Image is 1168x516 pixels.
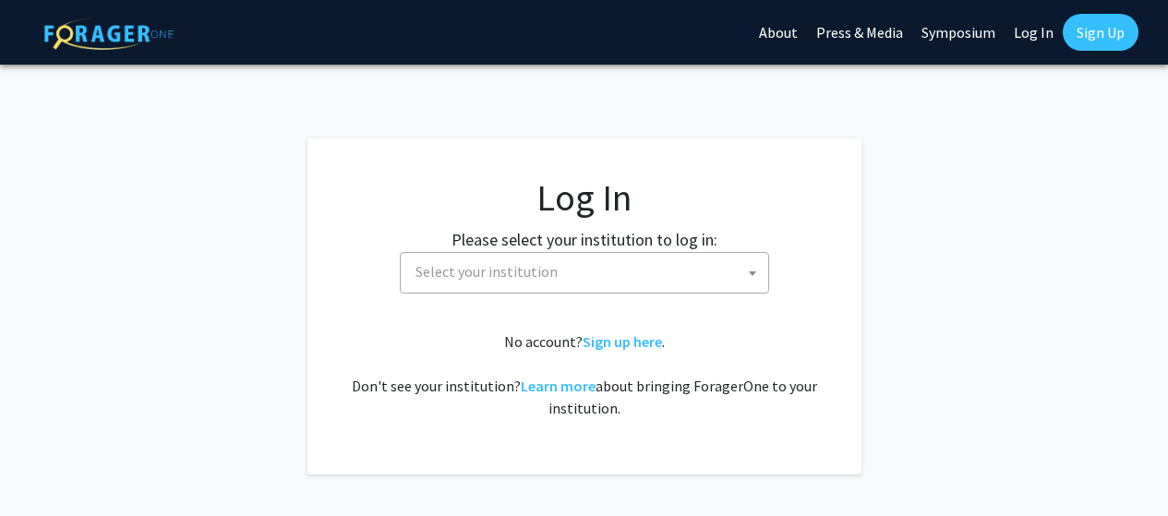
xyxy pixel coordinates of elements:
span: Select your institution [408,253,768,291]
div: No account? . Don't see your institution? about bringing ForagerOne to your institution. [344,330,825,419]
h1: Log In [344,175,825,220]
span: Select your institution [415,262,558,281]
a: Sign Up [1063,14,1138,51]
a: Sign up here [583,332,662,351]
span: Select your institution [400,252,769,294]
label: Please select your institution to log in: [452,227,717,252]
img: ForagerOne Logo [44,18,174,50]
a: Learn more about bringing ForagerOne to your institution [521,377,596,395]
